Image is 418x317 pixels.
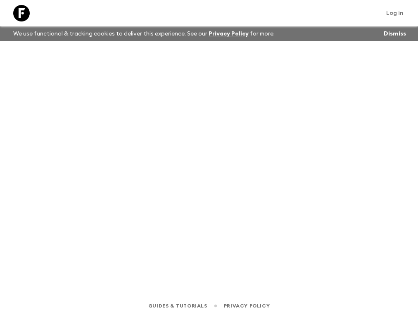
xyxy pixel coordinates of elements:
[148,301,207,310] a: Guides & Tutorials
[382,28,408,40] button: Dismiss
[224,301,270,310] a: Privacy Policy
[10,26,278,41] p: We use functional & tracking cookies to deliver this experience. See our for more.
[382,7,408,19] a: Log in
[209,31,249,37] a: Privacy Policy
